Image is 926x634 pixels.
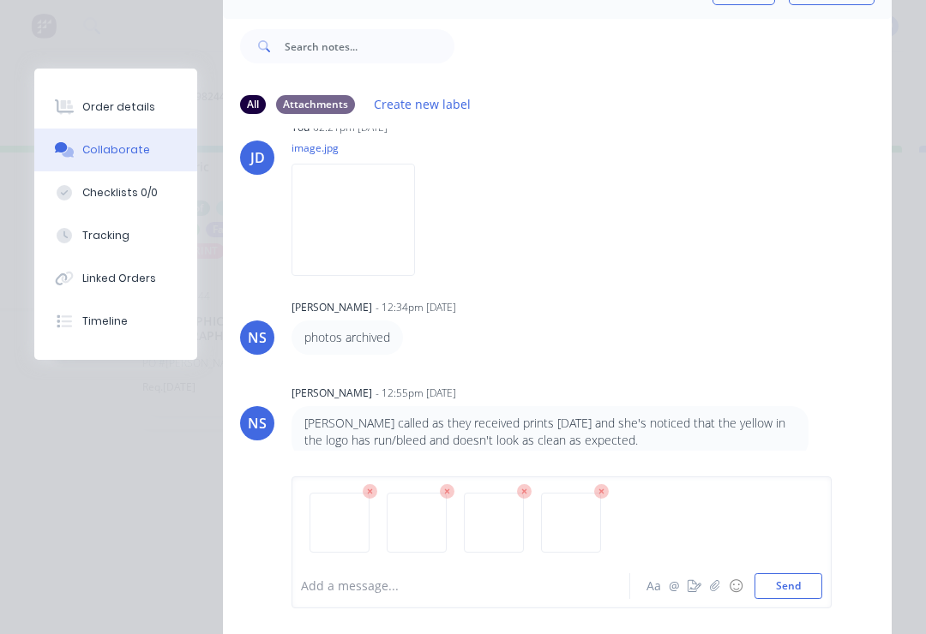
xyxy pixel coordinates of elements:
button: @ [664,576,684,596]
div: Tracking [82,228,129,243]
button: ☺ [725,576,746,596]
input: Search notes... [285,29,454,63]
div: Order details [82,99,155,115]
div: Checklists 0/0 [82,185,158,200]
div: JD [250,147,265,168]
div: [PERSON_NAME] [292,386,372,401]
button: Send [755,573,822,599]
div: - 12:34pm [DATE] [376,300,456,315]
div: NS [248,413,267,434]
button: Tracking [34,214,197,257]
button: Timeline [34,300,197,343]
div: You [292,120,310,135]
p: photos archived [304,329,390,346]
div: - 12:55pm [DATE] [376,386,456,401]
p: [PERSON_NAME] called as they received prints [DATE] and she's noticed that the yellow in the logo... [304,415,796,450]
div: NS [248,327,267,348]
div: 02:21pm [DATE] [313,120,388,135]
div: Collaborate [82,142,150,158]
p: image.jpg [292,141,432,155]
button: Collaborate [34,129,197,171]
div: All [240,95,266,114]
div: Timeline [82,314,128,329]
div: [PERSON_NAME] [292,300,372,315]
button: Create new label [365,93,480,116]
button: Order details [34,86,197,129]
div: Linked Orders [82,271,156,286]
div: Attachments [276,95,355,114]
button: Aa [643,576,664,596]
button: Checklists 0/0 [34,171,197,214]
button: Linked Orders [34,257,197,300]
